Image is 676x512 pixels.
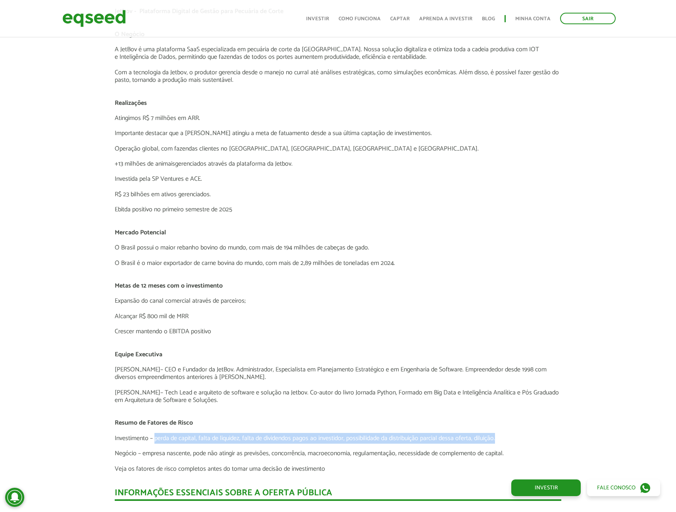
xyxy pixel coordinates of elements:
a: Minha conta [515,16,551,21]
p: A JetBov é uma plataforma SaaS especializada em pecuária de corte da [GEOGRAPHIC_DATA]. Nossa sol... [115,46,561,61]
p: O Brasil possui o maior rebanho bovino do mundo, com mais de 194 milhões de cabeças de gado. [115,244,561,251]
p: Importante destacar que a [PERSON_NAME] atingiu a meta de fatuamento desde a sua última captação ... [115,129,561,137]
span: Equipe Executiva [115,349,162,360]
a: Como funciona [339,16,381,21]
p: Investida pela SP Ventures e ACE. [115,175,561,183]
a: Investir [511,479,581,496]
span: [PERSON_NAME] [115,364,160,375]
p: – CEO e Fundador da JetBov. Administrador, Especialista em Planejamento Estratégico e em Engenhar... [115,366,561,381]
p: Atingimos R$ 7 milhões em ARR. [115,114,561,122]
p: Alcançar R$ 800 mil de MRR [115,313,561,320]
p: – Tech Lead e arquiteto de software e solução na Jetbov. Co-autor do livro Jornada Python, Formad... [115,389,561,404]
p: Investimento – perda de capital, falta de liquidez, falta de dividendos pagos ao investidor, poss... [115,435,561,442]
p: Operação global, com fazendas clientes no [GEOGRAPHIC_DATA], [GEOGRAPHIC_DATA], [GEOGRAPHIC_DATA]... [115,145,561,153]
span: Mercado Potencial [115,227,166,238]
p: Crescer mantendo o EBITDA positivo [115,328,561,335]
a: Aprenda a investir [419,16,472,21]
a: Captar [390,16,410,21]
a: Investir [306,16,329,21]
span: Resumo de Fatores de Risco [115,417,193,428]
a: Sair [560,13,616,24]
p: Veja os fatores de risco completos antes do tomar uma decisão de investimento [115,465,561,473]
img: EqSeed [62,8,126,29]
a: Blog [482,16,495,21]
p: R$ 23 bilhões em ativos gerenciados. [115,191,561,198]
p: Negócio – empresa nascente, pode não atingir as previsões, concorrência, macroeconomia, regulamen... [115,450,561,457]
p: O Brasil é o maior exportador de carne bovina do mundo, com mais de 2,89 milhões de toneladas em ... [115,259,561,267]
span: Metas de 12 meses com o investimento [115,280,223,291]
p: Ebitda positivo no primeiro semestre de 2025 [115,206,561,213]
p: Com a tecnologia da Jetbov, o produtor gerencia desde o manejo no curral até análises estratégica... [115,69,561,84]
span: [PERSON_NAME] [115,387,160,398]
a: Fale conosco [587,479,660,496]
div: INFORMAÇÕES ESSENCIAIS SOBRE A OFERTA PÚBLICA [115,489,561,501]
p: +13 milhões de animaisgerenciados através da plataforma da Jetbov. [115,160,561,168]
span: Realizações [115,98,147,108]
p: Expansão do canal comercial através de parceiros; [115,297,561,305]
